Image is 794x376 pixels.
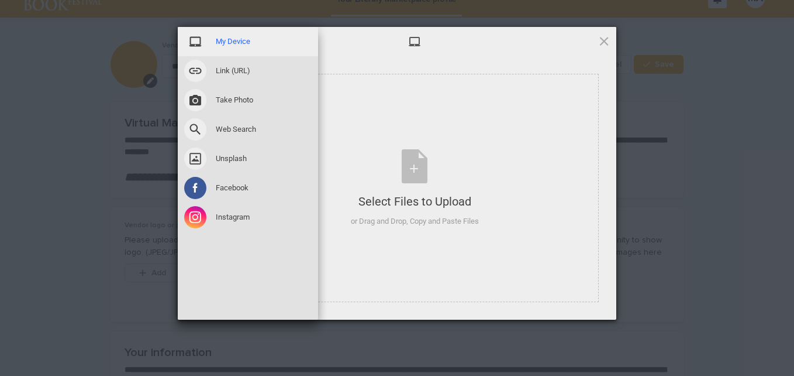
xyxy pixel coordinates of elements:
[178,86,318,115] div: Take Photo
[216,95,253,105] span: Take Photo
[178,203,318,232] div: Instagram
[351,216,479,227] div: or Drag and Drop, Copy and Paste Files
[216,66,250,76] span: Link (URL)
[216,212,250,223] span: Instagram
[216,153,247,164] span: Unsplash
[351,193,479,210] div: Select Files to Upload
[178,144,318,173] div: Unsplash
[178,27,318,56] div: My Device
[178,115,318,144] div: Web Search
[216,124,256,135] span: Web Search
[598,35,610,47] span: Click here or hit ESC to close picker
[178,173,318,203] div: Facebook
[408,35,421,48] span: My Device
[178,56,318,86] div: Link (URL)
[216,183,248,193] span: Facebook
[216,36,250,47] span: My Device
